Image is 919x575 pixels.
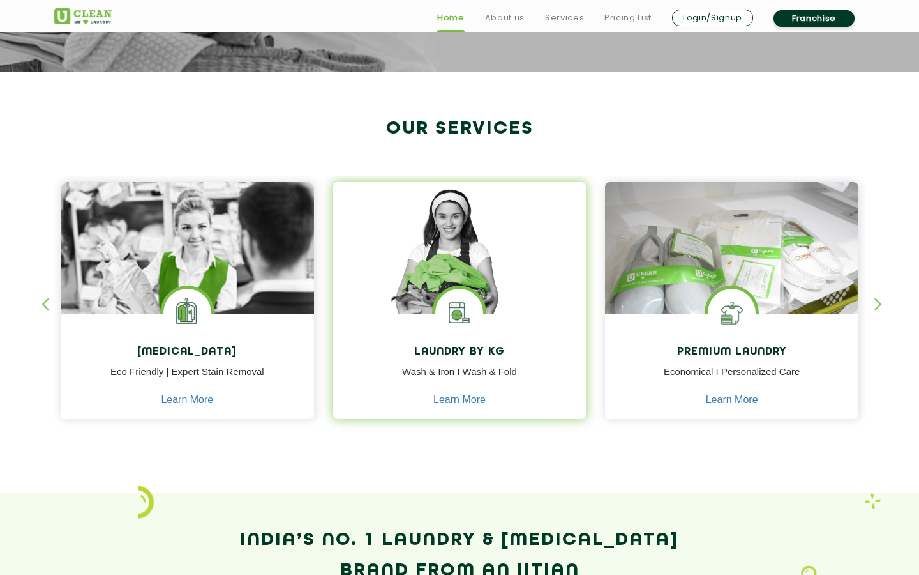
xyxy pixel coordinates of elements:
[435,289,483,337] img: laundry washing machine
[865,493,881,509] img: Laundry wash and iron
[54,8,112,24] img: UClean Laundry and Dry Cleaning
[615,346,849,358] h4: Premium Laundry
[605,182,858,351] img: laundry done shoes and clothes
[333,182,587,351] img: a girl with laundry basket
[604,10,652,26] a: Pricing List
[70,365,304,394] p: Eco Friendly | Expert Stain Removal
[163,289,211,337] img: Laundry Services near me
[615,365,849,394] p: Economical I Personalized Care
[70,346,304,358] h4: [MEDICAL_DATA]
[138,486,154,519] img: icon_2.png
[161,394,213,406] a: Learn More
[773,10,855,27] a: Franchise
[54,118,865,139] h2: Our Services
[708,289,756,337] img: Shoes Cleaning
[61,182,314,386] img: Drycleaners near me
[545,10,584,26] a: Services
[672,10,753,26] a: Login/Signup
[437,10,465,26] a: Home
[343,346,577,358] h4: Laundry by Kg
[343,365,577,394] p: Wash & Iron I Wash & Fold
[706,394,758,406] a: Learn More
[485,10,525,26] a: About us
[433,394,486,406] a: Learn More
